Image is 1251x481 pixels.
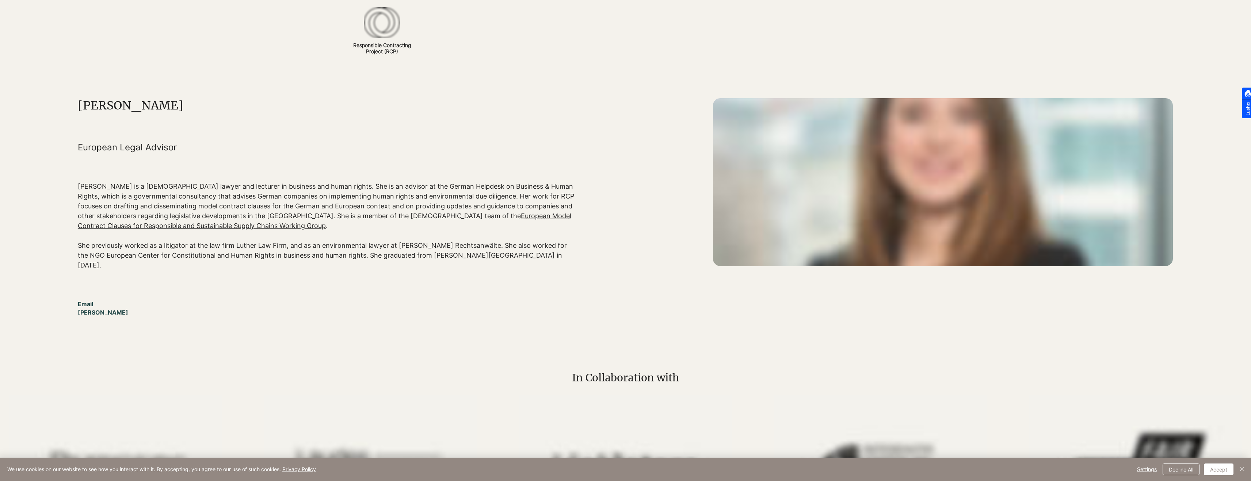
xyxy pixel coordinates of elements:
[282,466,316,472] a: Privacy Policy
[78,98,579,113] h1: [PERSON_NAME]
[7,466,316,473] span: We use cookies on our website to see how you interact with it. By accepting, you agree to our use...
[78,300,142,317] a: Email Michaela
[1163,463,1199,475] button: Decline All
[353,42,411,54] a: Responsible ContractingProject (RCP)
[78,300,142,316] span: Email [PERSON_NAME]
[78,142,579,153] h5: European Legal Advisor
[1137,464,1157,475] span: Settings
[1238,465,1247,473] img: Close
[78,240,579,270] p: She previously worked as a litigator at the law firm Luther Law Firm, and as an environmental law...
[1238,463,1247,475] button: Close
[572,371,679,384] span: In Collaboration with
[1204,463,1233,475] button: Accept
[78,181,579,231] p: [PERSON_NAME] is a [DEMOGRAPHIC_DATA] lawyer and lecturer in business and human rights. She is an...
